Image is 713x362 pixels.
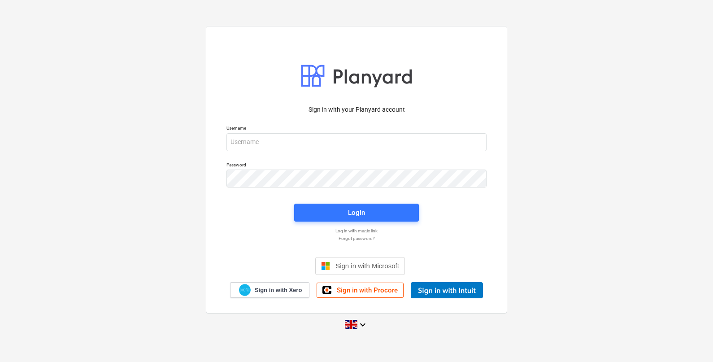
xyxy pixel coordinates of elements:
input: Username [226,133,487,151]
img: Xero logo [239,284,251,296]
div: Login [348,207,365,218]
a: Log in with magic link [222,228,491,234]
span: Sign in with Microsoft [335,262,399,270]
p: Sign in with your Planyard account [226,105,487,114]
p: Password [226,162,487,170]
a: Forgot password? [222,236,491,241]
a: Sign in with Procore [317,283,404,298]
i: keyboard_arrow_down [357,319,368,330]
span: Sign in with Xero [255,286,302,294]
button: Login [294,204,419,222]
span: Sign in with Procore [337,286,398,294]
p: Username [226,125,487,133]
a: Sign in with Xero [230,282,310,298]
img: Microsoft logo [321,262,330,270]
